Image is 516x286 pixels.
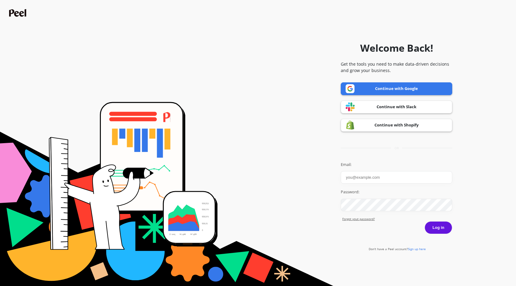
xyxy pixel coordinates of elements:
button: Log in [425,221,452,234]
p: Get the tools you need to make data-driven decisions and grow your business. [341,61,452,74]
h1: Welcome Back! [360,41,433,55]
a: Continue with Shopify [341,119,452,132]
img: Slack logo [346,102,355,112]
a: Don't have a Peel account?Sign up here [369,247,426,251]
div: or [341,146,452,150]
label: Password: [341,189,452,195]
a: Continue with Google [341,82,452,95]
input: you@example.com [341,171,452,184]
img: Peel [9,9,28,17]
span: Sign up here [408,247,426,251]
a: Forgot yout password? [342,217,452,221]
img: Google logo [346,84,355,93]
label: Email: [341,162,452,168]
a: Continue with Slack [341,101,452,113]
img: Shopify logo [346,120,355,130]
